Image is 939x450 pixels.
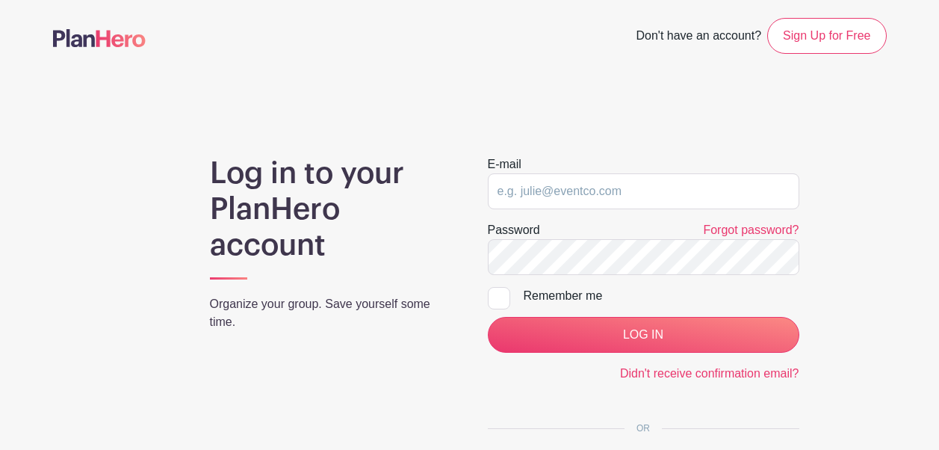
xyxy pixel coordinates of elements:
[703,224,799,236] a: Forgot password?
[488,317,799,353] input: LOG IN
[524,287,799,305] div: Remember me
[53,29,146,47] img: logo-507f7623f17ff9eddc593b1ce0a138ce2505c220e1c5a4e2b4648c50719b7d32.svg
[488,221,540,239] label: Password
[488,155,521,173] label: E-mail
[625,423,662,434] span: OR
[636,21,761,54] span: Don't have an account?
[767,18,886,54] a: Sign Up for Free
[620,367,799,380] a: Didn't receive confirmation email?
[488,173,799,209] input: e.g. julie@eventco.com
[210,295,452,331] p: Organize your group. Save yourself some time.
[210,155,452,263] h1: Log in to your PlanHero account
